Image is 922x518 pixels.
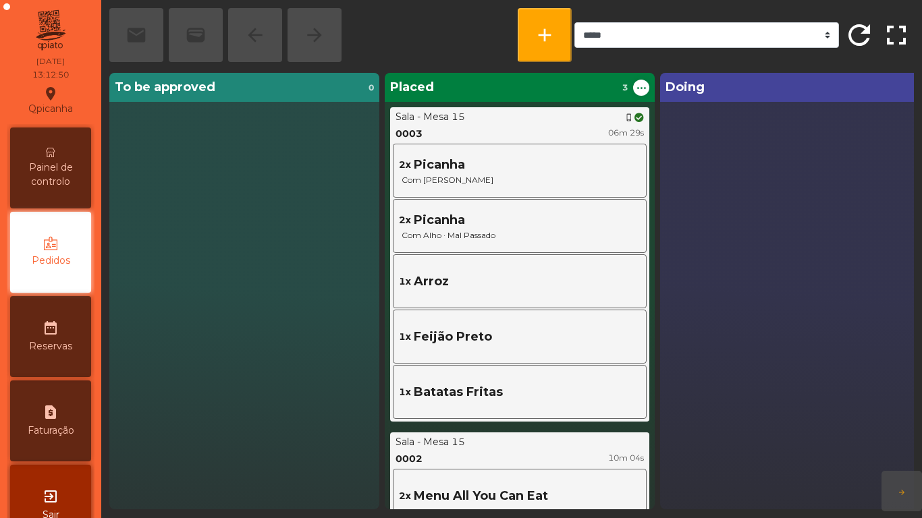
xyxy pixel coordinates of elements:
i: date_range [43,320,59,336]
span: To be approved [115,78,215,96]
div: 0003 [396,127,423,141]
span: Picanha [414,211,465,229]
span: 0 [369,82,374,94]
button: add [518,8,572,62]
span: 2x [399,489,411,503]
span: 10m 04s [608,453,644,463]
div: [DATE] [36,55,65,67]
span: 1x [399,275,411,289]
span: Reservas [29,339,72,353]
span: refresh [843,19,875,51]
i: request_page [43,404,59,420]
span: add [534,24,555,46]
div: Qpicanha [28,84,73,117]
div: Mesa 15 [423,435,465,449]
span: Doing [666,78,705,96]
button: refresh [842,8,876,62]
div: 13:12:50 [32,69,69,81]
button: fullscreen [879,8,914,62]
span: Faturação [28,424,74,438]
span: 3 [622,82,628,94]
span: Picanha [414,156,465,174]
div: Mesa 15 [423,110,465,124]
span: Painel de controlo [13,161,88,189]
span: Arroz [414,272,449,291]
span: 2x [399,213,411,227]
span: 2x [399,158,411,172]
span: Placed [390,78,434,96]
span: 1x [399,385,411,399]
button: ... [633,80,649,96]
span: Com [PERSON_NAME] [399,174,641,186]
span: Menu All You Can Eat [414,487,548,505]
span: Com Alho · Mal Passado [399,229,641,241]
span: Feijão Preto [414,328,492,346]
div: Sala - [396,110,421,124]
span: 1x [399,330,411,344]
span: Batatas Fritas [414,383,503,401]
span: 06m 29s [608,127,644,138]
img: qpiato [34,7,67,54]
i: exit_to_app [43,488,59,505]
span: fullscreen [880,19,913,51]
span: Pedidos [32,254,70,268]
span: phone_iphone [625,113,633,121]
div: Sala - [396,435,421,449]
div: 0002 [396,452,423,466]
i: location_on [43,86,59,102]
button: arrow_forward [882,471,922,511]
span: arrow_forward [898,488,906,496]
